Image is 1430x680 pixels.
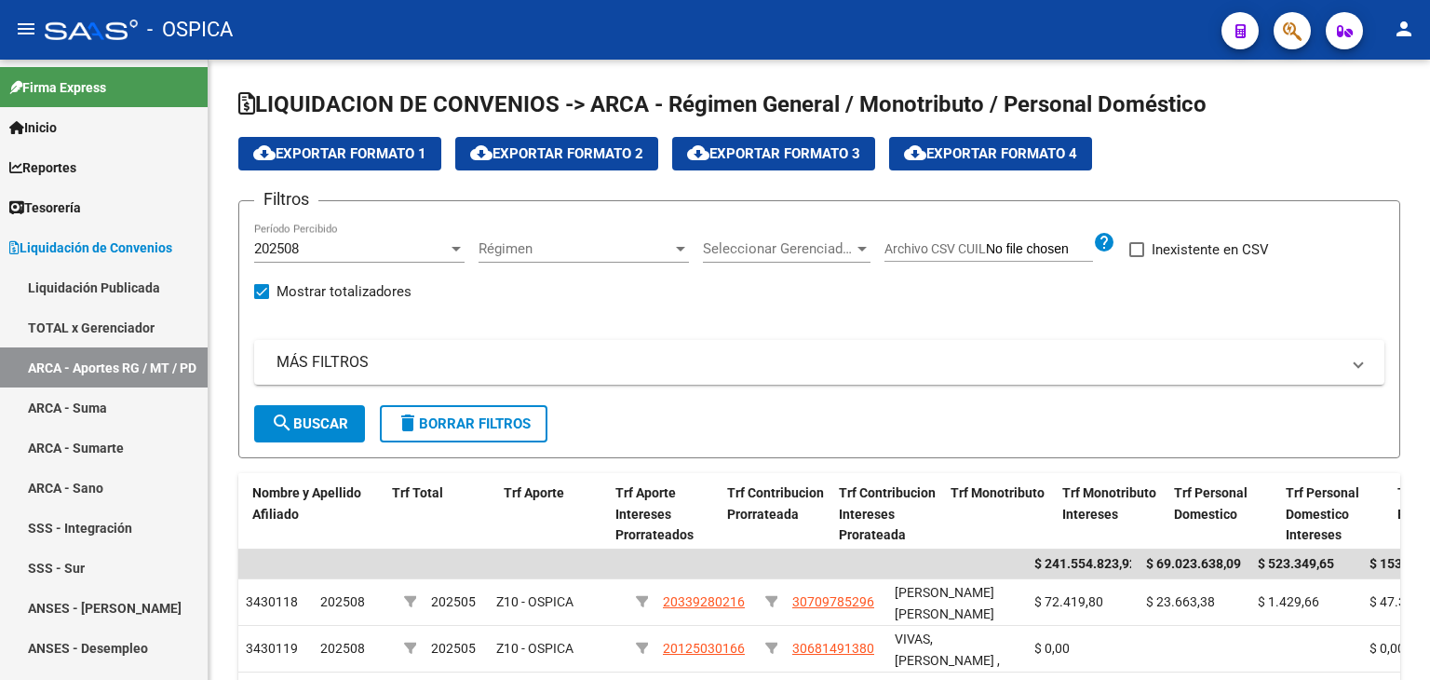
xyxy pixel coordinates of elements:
span: Firma Express [9,77,106,98]
span: Trf Contribucion Intereses Prorateada [839,485,936,543]
datatable-header-cell: Trf Aporte [496,473,608,555]
button: Buscar [254,405,365,442]
span: Trf Total [392,485,443,500]
mat-icon: cloud_download [253,142,276,164]
datatable-header-cell: Trf Personal Domestico Intereses [1278,473,1390,555]
span: Seleccionar Gerenciador [703,240,854,257]
mat-icon: help [1093,231,1115,253]
span: Exportar Formato 4 [904,145,1077,162]
span: 30709785296 [792,594,874,609]
span: Exportar Formato 3 [687,145,860,162]
span: $ 1.429,66 [1258,594,1319,609]
mat-panel-title: MÁS FILTROS [277,352,1340,373]
datatable-header-cell: Trf Aporte Intereses Prorrateados [608,473,720,555]
mat-icon: delete [397,412,419,434]
span: Archivo CSV CUIL [884,241,986,256]
span: Trf Aporte [504,485,564,500]
span: Trf Contribucion Prorrateada [727,485,824,522]
span: $ 241.554.823,92 [1034,556,1137,571]
span: Z10 - OSPICA [496,594,573,609]
span: Trf Personal Domestico Intereses [1286,485,1359,543]
datatable-header-cell: Nombre y Apellido Afiliado [245,473,384,555]
datatable-header-cell: Trf Contribucion Prorrateada [720,473,831,555]
span: VIVAS, [PERSON_NAME] , [895,632,1000,668]
span: Liquidación de Convenios [9,238,172,258]
span: 202508 [320,594,365,609]
span: Trf Personal Domestico [1174,485,1248,522]
span: 20339280216 [663,594,745,609]
span: Inicio [9,117,57,138]
span: LIQUIDACION DE CONVENIOS -> ARCA - Régimen General / Monotributo / Personal Doméstico [238,91,1207,117]
datatable-header-cell: Trf Contribucion Intereses Prorateada [831,473,943,555]
span: 202508 [320,641,365,656]
button: Exportar Formato 3 [672,137,875,170]
datatable-header-cell: Trf Personal Domestico [1167,473,1278,555]
mat-icon: menu [15,18,37,40]
mat-icon: cloud_download [470,142,492,164]
iframe: Intercom live chat [1367,617,1411,661]
span: $ 69.023.638,09 [1146,556,1241,571]
span: Borrar Filtros [397,415,531,432]
span: Inexistente en CSV [1152,238,1269,261]
span: $ 0,00 [1034,641,1070,656]
datatable-header-cell: Trf Monotributo [943,473,1055,555]
span: 202505 [431,594,476,609]
span: Trf Monotributo Intereses [1062,485,1156,522]
span: $ 523.349,65 [1258,556,1334,571]
span: 20125030166 [663,641,745,656]
datatable-header-cell: Trf Monotributo Intereses [1055,473,1167,555]
span: 202508 [254,240,299,257]
button: Exportar Formato 2 [455,137,658,170]
span: Exportar Formato 2 [470,145,643,162]
datatable-header-cell: Trf Total [384,473,496,555]
span: Exportar Formato 1 [253,145,426,162]
span: Reportes [9,157,76,178]
span: Régimen [479,240,672,257]
mat-icon: person [1393,18,1415,40]
span: [PERSON_NAME] [PERSON_NAME] [895,585,994,621]
button: Exportar Formato 1 [238,137,441,170]
mat-expansion-panel-header: MÁS FILTROS [254,340,1384,385]
button: Borrar Filtros [380,405,547,442]
button: Exportar Formato 4 [889,137,1092,170]
span: $ 23.663,38 [1146,594,1215,609]
span: Buscar [271,415,348,432]
span: Trf Aporte Intereses Prorrateados [615,485,694,543]
span: $ 72.419,80 [1034,594,1103,609]
mat-icon: search [271,412,293,434]
span: Tesorería [9,197,81,218]
input: Archivo CSV CUIL [986,241,1093,258]
mat-icon: cloud_download [687,142,709,164]
span: 30681491380 [792,641,874,656]
span: - OSPICA [147,9,233,50]
span: Mostrar totalizadores [277,280,411,303]
span: 202505 [431,641,476,656]
span: 3430118 [246,594,298,609]
span: 3430119 [246,641,298,656]
span: Z10 - OSPICA [496,641,573,656]
span: Nombre y Apellido Afiliado [252,485,361,522]
mat-icon: cloud_download [904,142,926,164]
h3: Filtros [254,186,318,212]
span: Trf Monotributo [951,485,1045,500]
